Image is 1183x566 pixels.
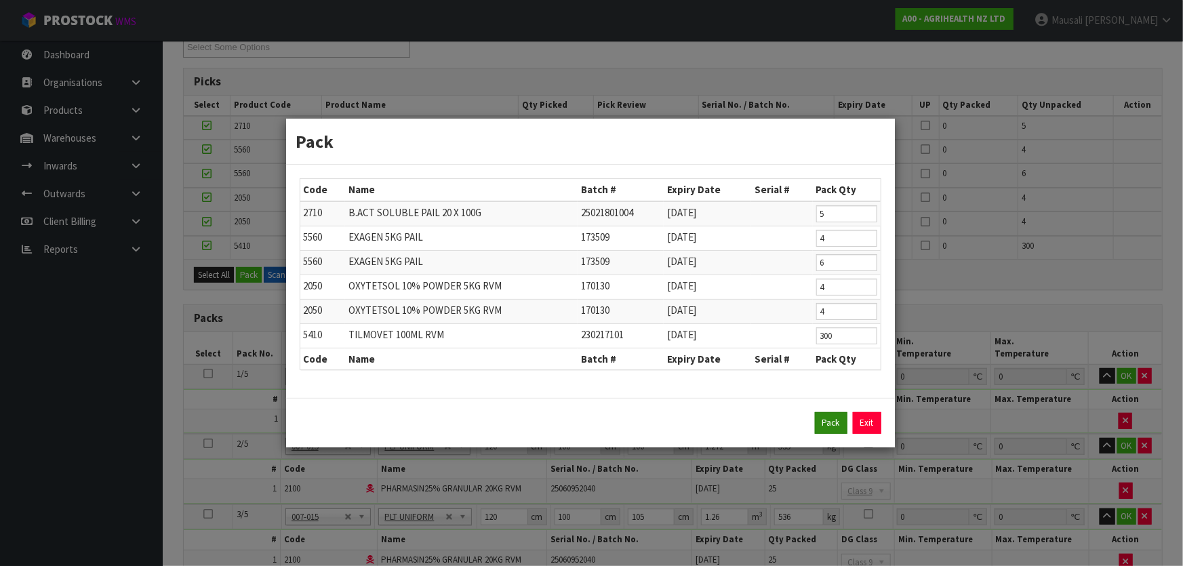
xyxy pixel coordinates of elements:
[300,179,346,201] th: Code
[667,279,696,292] span: [DATE]
[300,348,346,369] th: Code
[348,328,444,341] span: TILMOVET 100ML RVM
[667,328,696,341] span: [DATE]
[751,179,812,201] th: Serial #
[296,129,885,154] h3: Pack
[581,230,609,243] span: 173509
[348,230,423,243] span: EXAGEN 5KG PAIL
[348,206,481,219] span: B.ACT SOLUBLE PAIL 20 X 100G
[581,279,609,292] span: 170130
[667,230,696,243] span: [DATE]
[751,348,812,369] th: Serial #
[304,279,323,292] span: 2050
[667,304,696,317] span: [DATE]
[813,179,881,201] th: Pack Qty
[667,206,696,219] span: [DATE]
[304,304,323,317] span: 2050
[581,328,624,341] span: 230217101
[304,328,323,341] span: 5410
[815,412,847,434] button: Pack
[667,255,696,268] span: [DATE]
[664,348,751,369] th: Expiry Date
[304,206,323,219] span: 2710
[578,179,663,201] th: Batch #
[578,348,663,369] th: Batch #
[348,255,423,268] span: EXAGEN 5KG PAIL
[581,304,609,317] span: 170130
[345,348,578,369] th: Name
[664,179,751,201] th: Expiry Date
[345,179,578,201] th: Name
[581,206,633,219] span: 25021801004
[304,255,323,268] span: 5560
[348,279,502,292] span: OXYTETSOL 10% POWDER 5KG RVM
[581,255,609,268] span: 173509
[348,304,502,317] span: OXYTETSOL 10% POWDER 5KG RVM
[853,412,881,434] a: Exit
[304,230,323,243] span: 5560
[813,348,881,369] th: Pack Qty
